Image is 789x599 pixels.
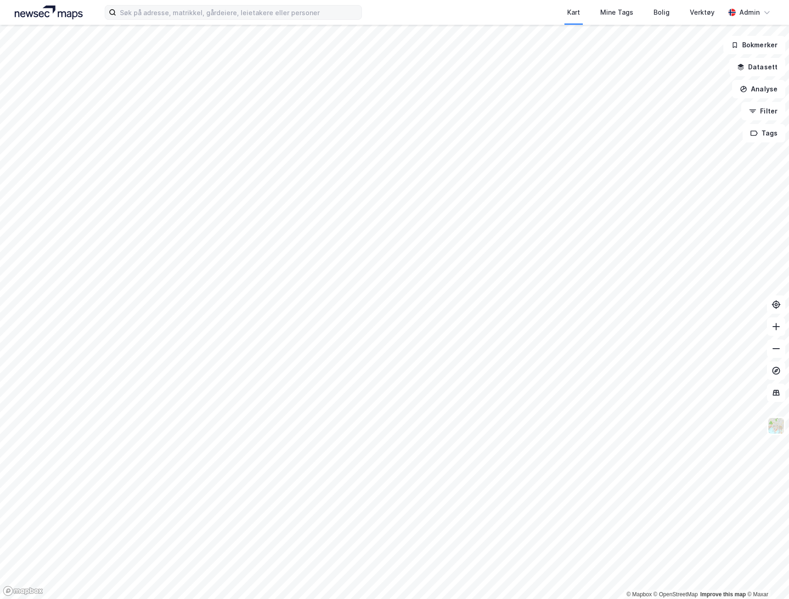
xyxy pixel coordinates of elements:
[3,586,43,596] a: Mapbox homepage
[116,6,361,19] input: Søk på adresse, matrikkel, gårdeiere, leietakere eller personer
[567,7,580,18] div: Kart
[729,58,785,76] button: Datasett
[600,7,633,18] div: Mine Tags
[723,36,785,54] button: Bokmerker
[743,124,785,142] button: Tags
[690,7,715,18] div: Verktøy
[654,7,670,18] div: Bolig
[654,591,698,598] a: OpenStreetMap
[743,555,789,599] iframe: Chat Widget
[741,102,785,120] button: Filter
[732,80,785,98] button: Analyse
[700,591,746,598] a: Improve this map
[767,417,785,435] img: Z
[739,7,760,18] div: Admin
[743,555,789,599] div: Kontrollprogram for chat
[626,591,652,598] a: Mapbox
[15,6,83,19] img: logo.a4113a55bc3d86da70a041830d287a7e.svg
